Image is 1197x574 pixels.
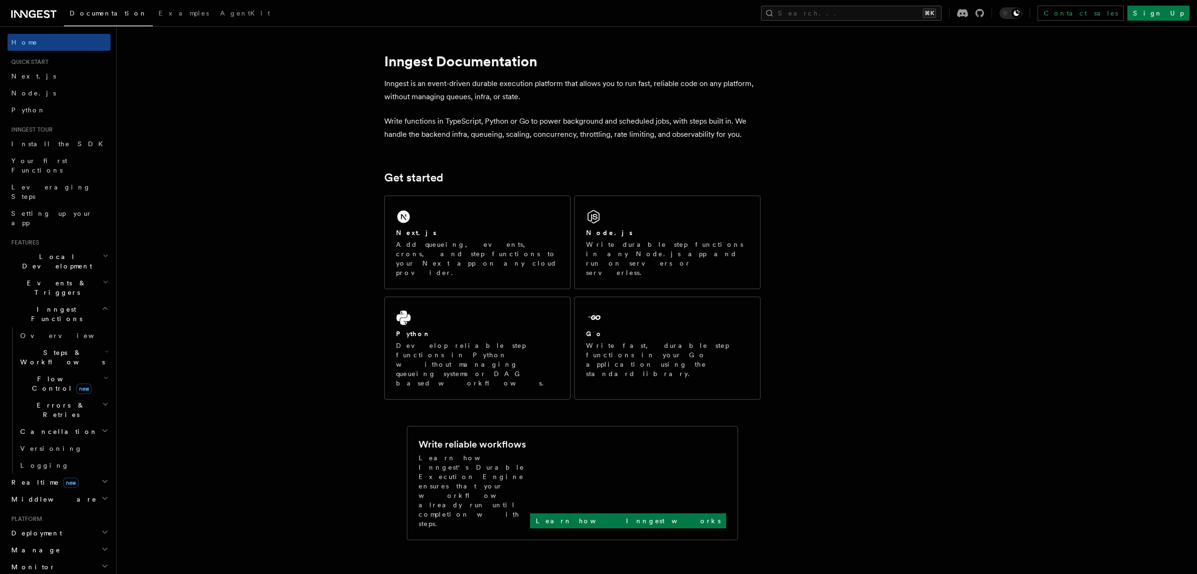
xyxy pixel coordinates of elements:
[8,85,111,102] a: Node.js
[8,126,53,134] span: Inngest tour
[586,228,633,237] h2: Node.js
[396,341,559,388] p: Develop reliable step functions in Python without managing queueing systems or DAG based workflows.
[8,58,48,66] span: Quick start
[586,329,603,338] h2: Go
[11,89,56,97] span: Node.js
[761,6,942,21] button: Search...⌘K
[8,542,111,558] button: Manage
[16,374,103,393] span: Flow Control
[8,152,111,179] a: Your first Functions
[220,9,270,17] span: AgentKit
[16,327,111,344] a: Overview
[419,453,530,528] p: Learn how Inngest's Durable Execution Engine ensures that your workflow already run until complet...
[16,427,98,436] span: Cancellation
[153,3,214,25] a: Examples
[396,240,559,277] p: Add queueing, events, crons, and step functions to your Next app on any cloud provider.
[8,252,103,271] span: Local Development
[396,228,436,237] h2: Next.js
[214,3,276,25] a: AgentKit
[16,457,111,474] a: Logging
[11,157,67,174] span: Your first Functions
[76,384,92,394] span: new
[8,179,111,205] a: Leveraging Steps
[8,135,111,152] a: Install the SDK
[20,332,117,339] span: Overview
[11,106,46,114] span: Python
[384,297,571,400] a: PythonDevelop reliable step functions in Python without managing queueing systems or DAG based wo...
[586,341,749,378] p: Write fast, durable step functions in your Go application using the standard library.
[16,397,111,423] button: Errors & Retries
[8,275,111,301] button: Events & Triggers
[8,474,111,491] button: Realtimenew
[923,8,936,18] kbd: ⌘K
[16,370,111,397] button: Flow Controlnew
[16,348,105,367] span: Steps & Workflows
[63,478,79,488] span: new
[384,196,571,289] a: Next.jsAdd queueing, events, crons, and step functions to your Next app on any cloud provider.
[574,297,761,400] a: GoWrite fast, durable step functions in your Go application using the standard library.
[1127,6,1189,21] a: Sign Up
[11,38,38,47] span: Home
[8,102,111,118] a: Python
[16,423,111,440] button: Cancellation
[64,3,153,26] a: Documentation
[11,183,91,200] span: Leveraging Steps
[8,495,97,504] span: Middleware
[396,329,431,338] h2: Python
[574,196,761,289] a: Node.jsWrite durable step functions in any Node.js app and run on servers or serverless.
[11,72,56,80] span: Next.js
[384,115,761,141] p: Write functions in TypeScript, Python or Go to power background and scheduled jobs, with steps bu...
[8,327,111,474] div: Inngest Functions
[8,301,111,327] button: Inngest Functions
[536,516,721,526] p: Learn how Inngest works
[384,77,761,103] p: Inngest is an event-driven durable execution platform that allows you to run fast, reliable code ...
[8,562,55,572] span: Monitor
[530,513,726,528] a: Learn how Inngest works
[8,248,111,275] button: Local Development
[419,438,526,451] h2: Write reliable workflows
[8,68,111,85] a: Next.js
[8,528,62,538] span: Deployment
[16,344,111,370] button: Steps & Workflows
[586,240,749,277] p: Write durable step functions in any Node.js app and run on servers or serverless.
[8,34,111,51] a: Home
[8,239,39,246] span: Features
[20,445,82,452] span: Versioning
[11,210,92,227] span: Setting up your app
[70,9,147,17] span: Documentation
[8,205,111,231] a: Setting up your app
[8,515,42,523] span: Platform
[159,9,209,17] span: Examples
[16,440,111,457] a: Versioning
[384,171,443,184] a: Get started
[8,278,103,297] span: Events & Triggers
[384,53,761,70] h1: Inngest Documentation
[8,545,61,555] span: Manage
[16,401,102,419] span: Errors & Retries
[20,462,69,469] span: Logging
[8,305,102,323] span: Inngest Functions
[8,478,79,487] span: Realtime
[8,525,111,542] button: Deployment
[999,8,1022,19] button: Toggle dark mode
[8,491,111,508] button: Middleware
[1038,6,1124,21] a: Contact sales
[11,140,109,148] span: Install the SDK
